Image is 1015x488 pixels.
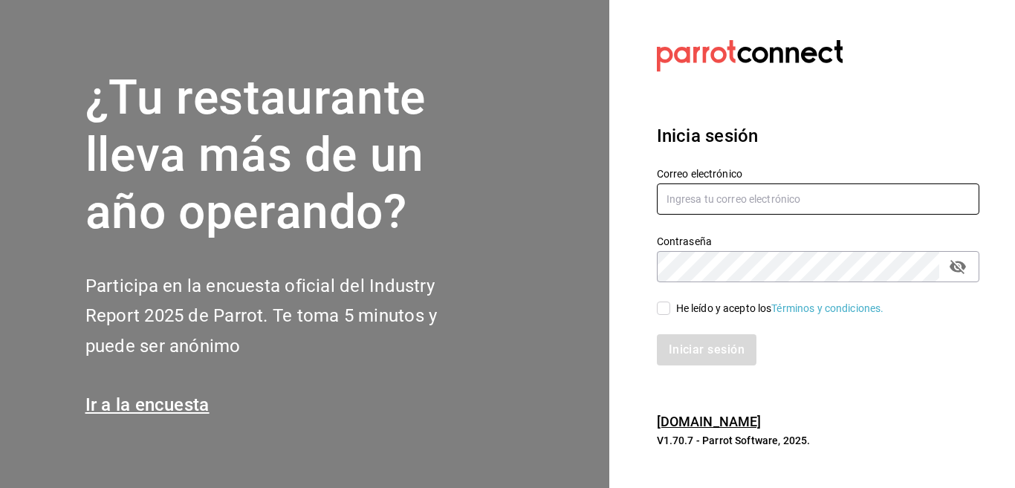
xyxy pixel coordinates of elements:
[657,236,979,247] label: Contraseña
[657,414,762,429] a: [DOMAIN_NAME]
[657,183,979,215] input: Ingresa tu correo electrónico
[657,433,979,448] p: V1.70.7 - Parrot Software, 2025.
[85,394,210,415] a: Ir a la encuesta
[85,70,487,241] h1: ¿Tu restaurante lleva más de un año operando?
[771,302,883,314] a: Términos y condiciones.
[657,123,979,149] h3: Inicia sesión
[657,169,979,179] label: Correo electrónico
[676,301,884,316] div: He leído y acepto los
[85,271,487,362] h2: Participa en la encuesta oficial del Industry Report 2025 de Parrot. Te toma 5 minutos y puede se...
[945,254,970,279] button: passwordField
